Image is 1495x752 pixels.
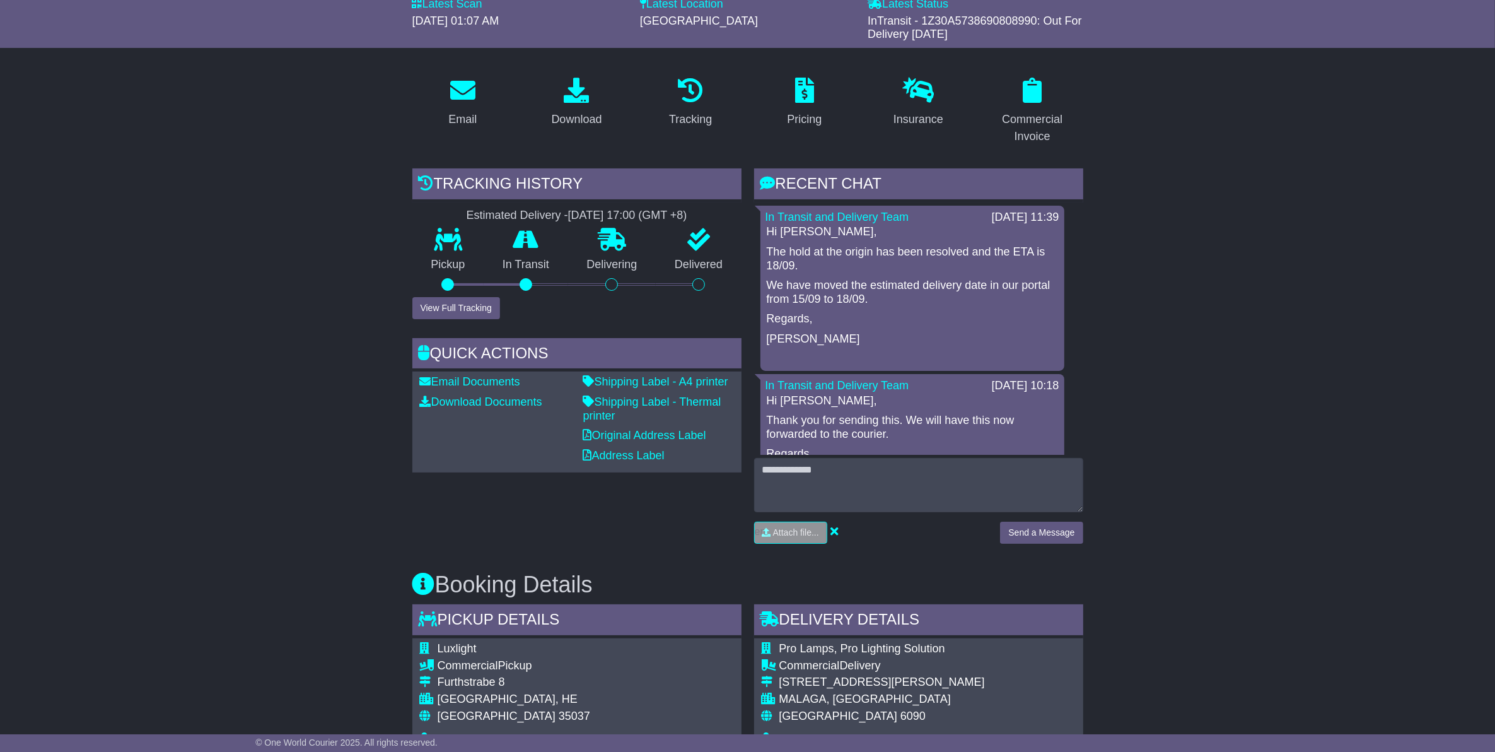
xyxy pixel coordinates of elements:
p: In Transit [484,258,568,272]
a: Pricing [779,73,830,132]
a: Tracking [661,73,720,132]
a: Insurance [885,73,951,132]
span: [PERSON_NAME] [779,732,873,745]
div: Download [551,111,602,128]
div: Furthstrabe 8 [438,676,630,690]
a: Shipping Label - A4 printer [583,375,728,388]
a: Email [440,73,485,132]
div: [STREET_ADDRESS][PERSON_NAME] [779,676,1065,690]
p: We have moved the estimated delivery date in our portal from 15/09 to 18/09. [767,279,1058,306]
span: 35037 [559,710,590,722]
span: [DATE] 01:07 AM [412,15,499,27]
span: Commercial [438,659,498,672]
div: [DATE] 10:18 [992,379,1059,393]
span: Pro Lamps, Pro Lighting Solution [779,642,945,655]
div: Pickup [438,659,630,673]
div: Insurance [893,111,943,128]
a: Original Address Label [583,429,706,442]
div: Quick Actions [412,338,742,372]
div: [GEOGRAPHIC_DATA], HE [438,693,630,707]
span: [GEOGRAPHIC_DATA] [640,15,758,27]
div: [DATE] 17:00 (GMT +8) [568,209,687,223]
p: Regards, [767,447,1058,461]
a: Email Documents [420,375,520,388]
p: Thank you for sending this. We will have this now forwarded to the courier. [767,414,1058,441]
p: [PERSON_NAME] [767,332,1058,346]
div: Pickup Details [412,604,742,638]
div: Delivery Details [754,604,1083,638]
div: Delivery [779,659,1065,673]
div: Commercial Invoice [990,111,1075,145]
span: [GEOGRAPHIC_DATA] [779,710,897,722]
span: Luxlight [438,642,477,655]
button: Send a Message [1000,522,1083,544]
a: Download Documents [420,396,542,408]
div: Email [448,111,477,128]
button: View Full Tracking [412,297,500,319]
a: Download [543,73,610,132]
a: Commercial Invoice [982,73,1083,150]
a: In Transit and Delivery Team [765,379,909,392]
p: Pickup [412,258,484,272]
span: 6090 [900,710,926,722]
span: Commercial [779,659,840,672]
a: Shipping Label - Thermal printer [583,396,721,422]
span: InTransit - 1Z30A5738690808990: Out For Delivery [DATE] [868,15,1082,41]
div: Tracking [669,111,712,128]
div: MALAGA, [GEOGRAPHIC_DATA] [779,693,1065,707]
div: Tracking history [412,168,742,203]
span: [GEOGRAPHIC_DATA] [438,710,556,722]
h3: Booking Details [412,572,1083,597]
div: Estimated Delivery - [412,209,742,223]
p: Hi [PERSON_NAME], [767,394,1058,408]
a: Address Label [583,449,665,462]
div: RECENT CHAT [754,168,1083,203]
p: The hold at the origin has been resolved and the ETA is 18/09. [767,245,1058,273]
div: [DATE] 11:39 [992,211,1059,225]
p: Delivered [656,258,742,272]
a: In Transit and Delivery Team [765,211,909,223]
p: Delivering [568,258,656,272]
span: [PERSON_NAME] [438,732,531,745]
p: Regards, [767,312,1058,326]
span: © One World Courier 2025. All rights reserved. [255,737,438,748]
div: Pricing [787,111,822,128]
p: Hi [PERSON_NAME], [767,225,1058,239]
